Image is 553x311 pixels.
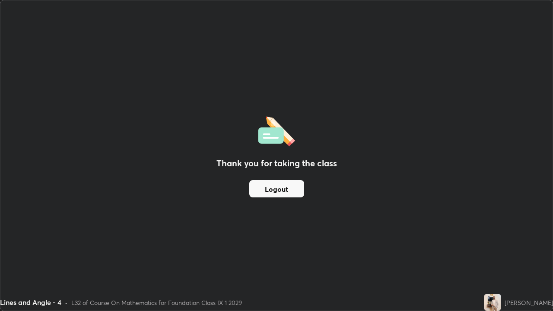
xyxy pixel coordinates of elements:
[216,157,337,170] h2: Thank you for taking the class
[258,114,295,146] img: offlineFeedback.1438e8b3.svg
[505,298,553,307] div: [PERSON_NAME]
[249,180,304,197] button: Logout
[71,298,242,307] div: L32 of Course On Mathematics for Foundation Class IX 1 2029
[484,294,501,311] img: 7ccac0405f1f4e87a9e21c6918b405c4.jpg
[65,298,68,307] div: •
